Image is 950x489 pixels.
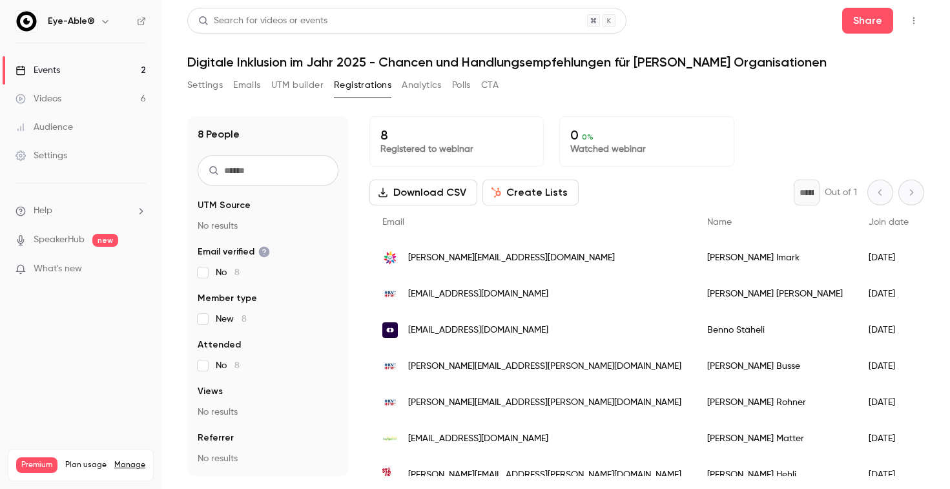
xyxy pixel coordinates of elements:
[382,431,398,446] img: kita-tigerente.ch
[216,266,240,279] span: No
[198,220,338,233] p: No results
[16,457,57,473] span: Premium
[408,251,615,265] span: [PERSON_NAME][EMAIL_ADDRESS][DOMAIN_NAME]
[198,199,251,212] span: UTM Source
[408,287,548,301] span: [EMAIL_ADDRESS][DOMAIN_NAME]
[694,384,856,421] div: [PERSON_NAME] Rohner
[452,75,471,96] button: Polls
[48,15,95,28] h6: Eye-Able®
[187,54,924,70] h1: Digitale Inklusion im Jahr 2025 - Chancen und Handlungsempfehlungen für [PERSON_NAME] Organisationen
[198,432,234,444] span: Referrer
[382,359,398,374] img: hkv-sh.ch
[198,385,223,398] span: Views
[198,14,327,28] div: Search for videos or events
[271,75,324,96] button: UTM builder
[198,406,338,419] p: No results
[856,276,922,312] div: [DATE]
[380,127,533,143] p: 8
[198,127,240,142] h1: 8 People
[856,240,922,276] div: [DATE]
[334,75,391,96] button: Registrations
[234,268,240,277] span: 8
[856,384,922,421] div: [DATE]
[408,432,548,446] span: [EMAIL_ADDRESS][DOMAIN_NAME]
[216,359,240,372] span: No
[482,180,579,205] button: Create Lists
[694,421,856,457] div: [PERSON_NAME] Matter
[869,218,909,227] span: Join date
[242,315,247,324] span: 8
[34,262,82,276] span: What's new
[408,360,681,373] span: [PERSON_NAME][EMAIL_ADDRESS][PERSON_NAME][DOMAIN_NAME]
[707,218,732,227] span: Name
[842,8,893,34] button: Share
[694,348,856,384] div: [PERSON_NAME] Busse
[15,204,146,218] li: help-dropdown-opener
[65,460,107,470] span: Plan usage
[694,312,856,348] div: Benno Stäheli
[408,324,548,337] span: [EMAIL_ADDRESS][DOMAIN_NAME]
[825,186,857,199] p: Out of 1
[198,452,338,465] p: No results
[15,64,60,77] div: Events
[234,361,240,370] span: 8
[15,149,67,162] div: Settings
[198,292,257,305] span: Member type
[233,75,260,96] button: Emails
[856,348,922,384] div: [DATE]
[481,75,499,96] button: CTA
[408,468,681,482] span: [PERSON_NAME][EMAIL_ADDRESS][PERSON_NAME][DOMAIN_NAME]
[130,264,146,275] iframe: Noticeable Trigger
[198,338,241,351] span: Attended
[34,204,52,218] span: Help
[216,313,247,326] span: New
[382,286,398,302] img: hkv-sh.ch
[92,234,118,247] span: new
[382,467,398,483] img: staegetritt.ch
[382,395,398,410] img: hkv-sh.ch
[16,11,37,32] img: Eye-Able®
[382,218,404,227] span: Email
[198,245,270,258] span: Email verified
[694,276,856,312] div: [PERSON_NAME] [PERSON_NAME]
[382,250,398,265] img: switzerland2029.org
[114,460,145,470] a: Manage
[187,75,223,96] button: Settings
[34,233,85,247] a: SpeakerHub
[382,322,398,338] img: conclood.ch
[198,199,338,465] section: facet-groups
[582,132,594,141] span: 0 %
[380,143,533,156] p: Registered to webinar
[570,143,723,156] p: Watched webinar
[15,121,73,134] div: Audience
[694,240,856,276] div: [PERSON_NAME] Imark
[856,421,922,457] div: [DATE]
[408,396,681,410] span: [PERSON_NAME][EMAIL_ADDRESS][PERSON_NAME][DOMAIN_NAME]
[570,127,723,143] p: 0
[369,180,477,205] button: Download CSV
[402,75,442,96] button: Analytics
[15,92,61,105] div: Videos
[856,312,922,348] div: [DATE]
